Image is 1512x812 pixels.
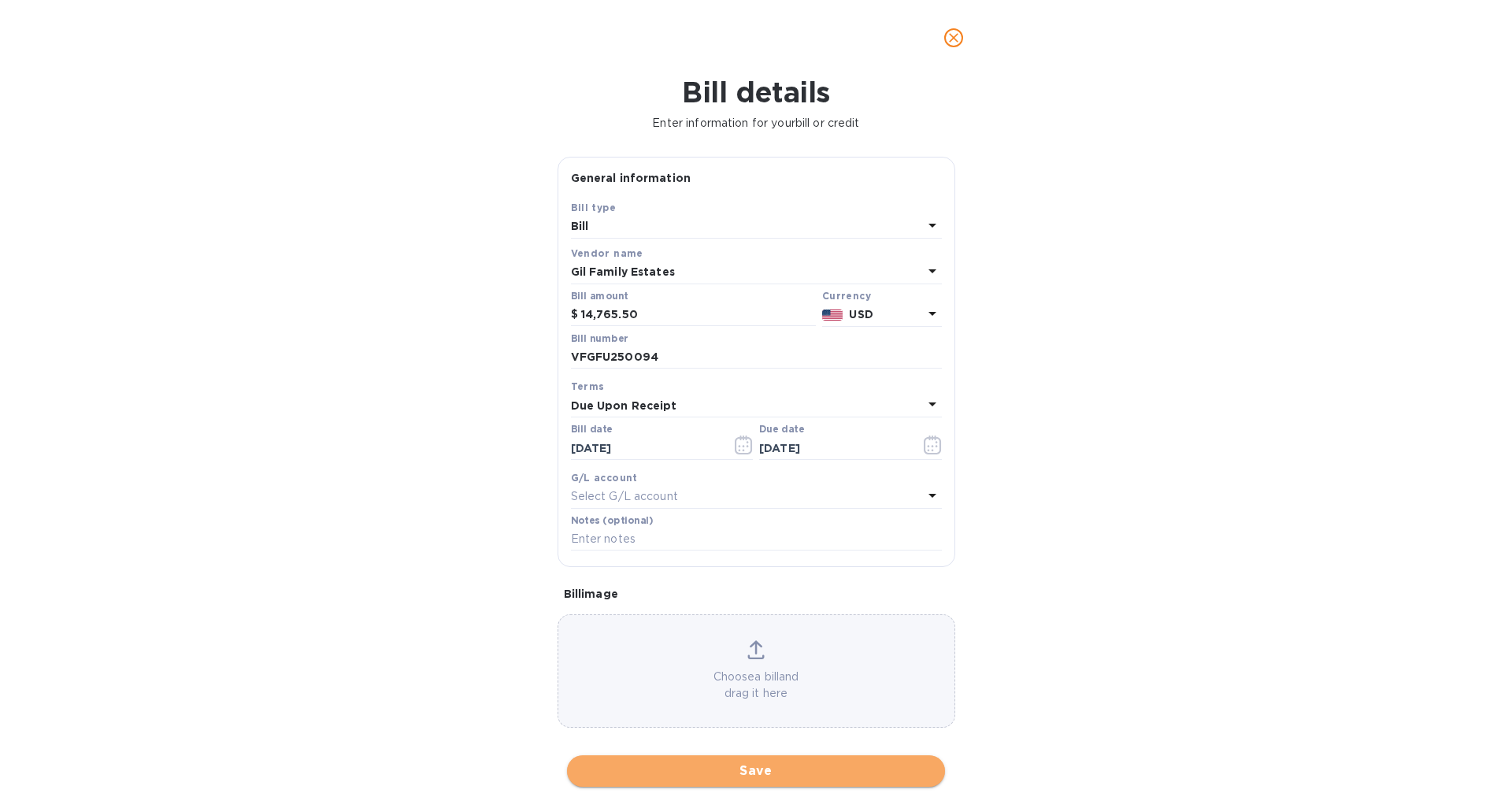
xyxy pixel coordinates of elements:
input: Enter bill number [571,346,942,369]
span: Save [580,762,932,780]
label: Notes (optional) [571,516,654,525]
b: Due Upon Receipt [571,399,677,412]
button: close [935,19,973,57]
label: Bill date [571,425,613,435]
b: Gil Family Estates [571,265,675,278]
b: General information [571,172,691,184]
label: Bill number [571,334,628,343]
img: USD [822,310,843,321]
b: USD [849,308,873,321]
h1: Bill details [13,76,1499,109]
button: Save [567,755,945,787]
label: Bill amount [571,291,628,301]
p: Bill image [564,586,949,602]
p: Select G/L account [571,488,678,505]
b: Bill [571,220,589,232]
div: $ [571,303,581,327]
input: Due date [759,436,908,460]
p: Enter information for your bill or credit [13,115,1499,132]
p: Choose a bill and drag it here [558,669,954,702]
b: Terms [571,380,605,392]
b: Vendor name [571,247,643,259]
b: G/L account [571,472,638,484]
input: $ Enter bill amount [581,303,816,327]
b: Currency [822,290,871,302]
input: Enter notes [571,528,942,551]
input: Select date [571,436,720,460]
label: Due date [759,425,804,435]
b: Bill type [571,202,617,213]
